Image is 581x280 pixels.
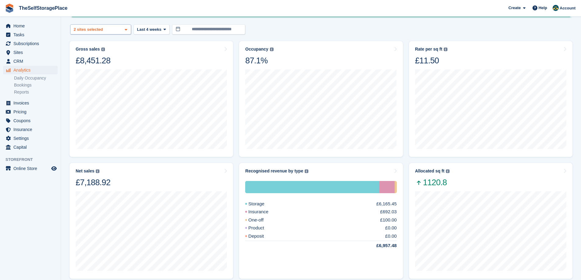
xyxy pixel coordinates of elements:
[245,200,279,207] div: Storage
[376,200,397,207] div: £6,165.45
[245,168,303,174] div: Recognised revenue by type
[13,57,50,66] span: CRM
[13,164,50,173] span: Online Store
[380,217,396,224] div: £100.00
[134,24,170,34] button: Last 4 weeks
[385,233,397,240] div: £0.00
[3,57,58,66] a: menu
[444,48,447,51] img: icon-info-grey-7440780725fd019a000dd9b08b2336e03edf1995a4989e88bcd33f0948082b44.svg
[76,168,94,174] div: Net sales
[3,99,58,107] a: menu
[305,169,308,173] img: icon-info-grey-7440780725fd019a000dd9b08b2336e03edf1995a4989e88bcd33f0948082b44.svg
[3,134,58,143] a: menu
[245,225,279,232] div: Product
[13,30,50,39] span: Tasks
[14,89,58,95] a: Reports
[245,208,283,215] div: Insurance
[13,48,50,57] span: Sites
[415,47,442,52] div: Rate per sq ft
[13,108,50,116] span: Pricing
[380,208,396,215] div: £692.03
[50,165,58,172] a: Preview store
[13,125,50,134] span: Insurance
[508,5,521,11] span: Create
[270,48,274,51] img: icon-info-grey-7440780725fd019a000dd9b08b2336e03edf1995a4989e88bcd33f0948082b44.svg
[446,169,450,173] img: icon-info-grey-7440780725fd019a000dd9b08b2336e03edf1995a4989e88bcd33f0948082b44.svg
[245,233,278,240] div: Deposit
[76,55,110,66] div: £8,451.28
[13,22,50,30] span: Home
[245,217,278,224] div: One-off
[14,75,58,81] a: Daily Occupancy
[245,181,379,193] div: Storage
[13,99,50,107] span: Invoices
[539,5,547,11] span: Help
[13,134,50,143] span: Settings
[245,55,273,66] div: 87.1%
[3,116,58,125] a: menu
[3,39,58,48] a: menu
[379,181,394,193] div: Insurance
[73,27,105,33] div: 2 sites selected
[16,3,70,13] a: TheSelfStoragePlace
[3,143,58,151] a: menu
[96,169,99,173] img: icon-info-grey-7440780725fd019a000dd9b08b2336e03edf1995a4989e88bcd33f0948082b44.svg
[385,225,397,232] div: £0.00
[415,55,447,66] div: £11.50
[415,177,450,188] span: 1120.8
[13,143,50,151] span: Capital
[3,22,58,30] a: menu
[560,5,576,11] span: Account
[76,177,110,188] div: £7,188.92
[5,4,14,13] img: stora-icon-8386f47178a22dfd0bd8f6a31ec36ba5ce8667c1dd55bd0f319d3a0aa187defe.svg
[3,48,58,57] a: menu
[415,168,444,174] div: Allocated sq ft
[13,116,50,125] span: Coupons
[14,82,58,88] a: Bookings
[3,164,58,173] a: menu
[137,27,161,33] span: Last 4 weeks
[553,5,559,11] img: Gairoid
[3,30,58,39] a: menu
[101,48,105,51] img: icon-info-grey-7440780725fd019a000dd9b08b2336e03edf1995a4989e88bcd33f0948082b44.svg
[362,242,397,249] div: £6,957.48
[3,108,58,116] a: menu
[245,47,268,52] div: Occupancy
[13,66,50,74] span: Analytics
[5,157,61,163] span: Storefront
[3,125,58,134] a: menu
[395,181,397,193] div: One-off
[13,39,50,48] span: Subscriptions
[76,47,100,52] div: Gross sales
[3,66,58,74] a: menu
